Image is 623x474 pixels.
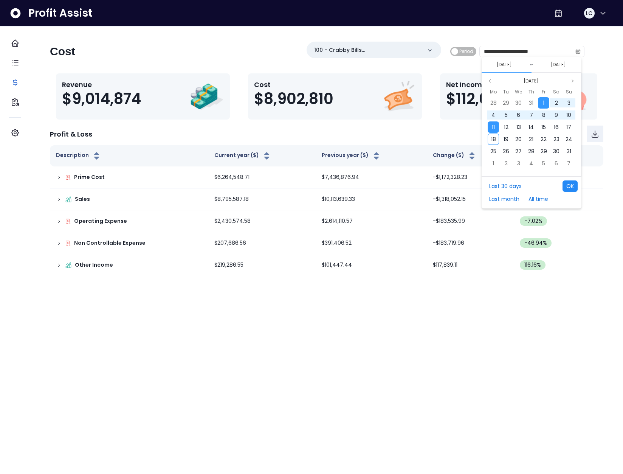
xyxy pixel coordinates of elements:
td: -$1,318,052.15 [427,188,514,210]
span: $8,902,810 [254,90,333,108]
button: Current year ($) [214,151,271,160]
span: 25 [490,148,496,155]
td: $219,286.55 [208,254,316,276]
span: Mo [490,87,497,96]
div: 30 Jul 2025 [512,97,525,109]
div: 08 Aug 2025 [538,109,550,121]
span: 24 [566,135,572,143]
span: 7 [567,160,570,167]
div: 20 Aug 2025 [512,133,525,145]
div: 01 Aug 2025 [538,97,550,109]
p: 100 - Crabby Bills [GEOGRAPHIC_DATA](R365) [314,46,422,54]
div: Sunday [563,87,575,97]
button: Last 30 days [485,180,525,192]
span: 2 [505,160,508,167]
div: 19 Aug 2025 [500,133,512,145]
span: Period [459,47,473,56]
span: ~ [530,61,533,68]
div: 31 Aug 2025 [563,145,575,157]
div: 03 Aug 2025 [563,97,575,109]
button: Select end date [548,60,569,69]
div: Friday [538,87,550,97]
div: 26 Aug 2025 [500,145,512,157]
td: $10,113,639.33 [316,188,427,210]
svg: page previous [488,79,492,83]
span: 116.16 % [524,261,541,269]
span: 16 [554,123,559,131]
span: 10 [566,111,571,119]
div: 07 Aug 2025 [525,109,537,121]
td: -$183,719.96 [427,232,514,254]
span: 8 [542,111,546,119]
span: 30 [515,99,522,107]
td: $391,406.52 [316,232,427,254]
div: 05 Sep 2025 [538,157,550,169]
td: $7,436,876.94 [316,166,427,188]
span: 13 [516,123,521,131]
span: Th [528,87,534,96]
button: Change ($) [433,151,477,160]
div: 01 Sep 2025 [487,157,500,169]
button: Previous year ($) [322,151,381,160]
div: 13 Aug 2025 [512,121,525,133]
div: 03 Sep 2025 [512,157,525,169]
span: 28 [528,148,535,155]
div: 07 Sep 2025 [563,157,575,169]
td: $207,686.56 [208,232,316,254]
svg: page next [570,79,575,83]
img: Revenue [190,79,224,113]
td: $2,430,574.58 [208,210,316,232]
td: $6,264,548.71 [208,166,316,188]
div: Saturday [550,87,563,97]
p: Operating Expense [74,217,127,225]
button: OK [563,180,578,192]
button: Select start date [494,60,515,69]
div: 28 Jul 2025 [487,97,500,109]
p: Other Income [75,261,113,269]
span: $9,014,874 [62,90,141,108]
div: 15 Aug 2025 [538,121,550,133]
div: 14 Aug 2025 [525,121,537,133]
p: Cost [254,79,333,90]
div: Thursday [525,87,537,97]
div: 30 Aug 2025 [550,145,563,157]
div: 12 Aug 2025 [500,121,512,133]
button: Description [56,151,101,160]
span: Tu [503,87,509,96]
div: 24 Aug 2025 [563,133,575,145]
span: 4 [491,111,495,119]
span: 27 [515,148,522,155]
div: 18 Aug 2025 [487,133,500,145]
p: Profit & Loss [50,129,92,139]
span: 20 [515,135,522,143]
p: Sales [75,195,90,203]
div: 04 Sep 2025 [525,157,537,169]
div: 29 Jul 2025 [500,97,512,109]
span: Su [566,87,572,96]
span: 12 [504,123,508,131]
div: 06 Sep 2025 [550,157,563,169]
button: Select month [521,76,542,85]
td: -$1,172,328.23 [427,166,514,188]
div: 21 Aug 2025 [525,133,537,145]
span: 9 [555,111,558,119]
div: 05 Aug 2025 [500,109,512,121]
div: 28 Aug 2025 [525,145,537,157]
span: Sa [553,87,559,96]
button: Download [587,126,603,142]
div: 31 Jul 2025 [525,97,537,109]
td: $117,839.11 [427,254,514,276]
div: 04 Aug 2025 [487,109,500,121]
p: Net Income [446,79,508,90]
span: 3 [517,160,520,167]
span: 30 [553,148,559,155]
span: 3 [567,99,570,107]
span: 23 [553,135,559,143]
div: 06 Aug 2025 [512,109,525,121]
svg: calendar [575,49,581,54]
span: 28 [490,99,497,107]
span: Profit Assist [28,6,92,20]
div: Tuesday [500,87,512,97]
div: 25 Aug 2025 [487,145,500,157]
div: 23 Aug 2025 [550,133,563,145]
